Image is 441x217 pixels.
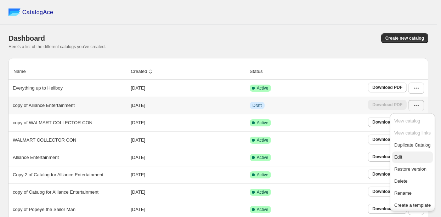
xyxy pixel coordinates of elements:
span: Active [257,207,268,212]
td: [DATE] [129,183,248,201]
span: Download PDF [372,154,402,160]
button: Name [12,65,34,78]
a: Download PDF [368,204,407,214]
p: Copy 2 of Catalog for Alliance Entertainment [13,171,103,178]
button: Status [249,65,271,78]
span: Here's a list of the different catalogs you've created. [9,44,106,49]
span: Download PDF [372,171,402,177]
td: [DATE] [129,80,248,97]
td: [DATE] [129,131,248,149]
p: copy of Alliance Entertainment [13,102,75,109]
img: catalog ace [9,8,21,16]
span: Active [257,137,268,143]
a: Download PDF [368,187,407,196]
span: Rename [394,190,412,196]
span: Active [257,120,268,126]
span: Active [257,172,268,178]
span: Restore version [394,166,426,172]
td: [DATE] [129,114,248,131]
span: Create a template [394,202,431,208]
p: Everything up to Hellboy [13,85,63,92]
a: Download PDF [368,135,407,144]
button: Create new catalog [381,33,428,43]
span: Draft [253,103,262,108]
p: copy of Popeye the Sailor Man [13,206,75,213]
span: View catalog links [394,130,431,136]
span: Download PDF [372,119,402,125]
span: View catalog [394,118,420,124]
a: Download PDF [368,117,407,127]
button: Created [130,65,155,78]
span: Active [257,85,268,91]
a: Download PDF [368,82,407,92]
td: [DATE] [129,149,248,166]
span: Download PDF [372,137,402,142]
td: [DATE] [129,97,248,114]
span: Create new catalog [385,35,424,41]
p: WALMART COLLECTOR CON [13,137,76,144]
a: Download PDF [368,152,407,162]
span: Download PDF [372,206,402,212]
span: Delete [394,178,408,184]
a: Download PDF [368,169,407,179]
span: Download PDF [372,85,402,90]
span: Active [257,189,268,195]
td: [DATE] [129,166,248,183]
span: Dashboard [9,34,45,42]
p: copy of WALMART COLLECTOR CON [13,119,92,126]
span: Duplicate Catalog [394,142,431,148]
span: Active [257,155,268,160]
p: copy of Catalog for Alliance Entertainment [13,189,98,196]
p: Alliance Entertainment [13,154,59,161]
span: Download PDF [372,189,402,194]
span: Edit [394,154,402,160]
span: CatalogAce [22,9,53,16]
